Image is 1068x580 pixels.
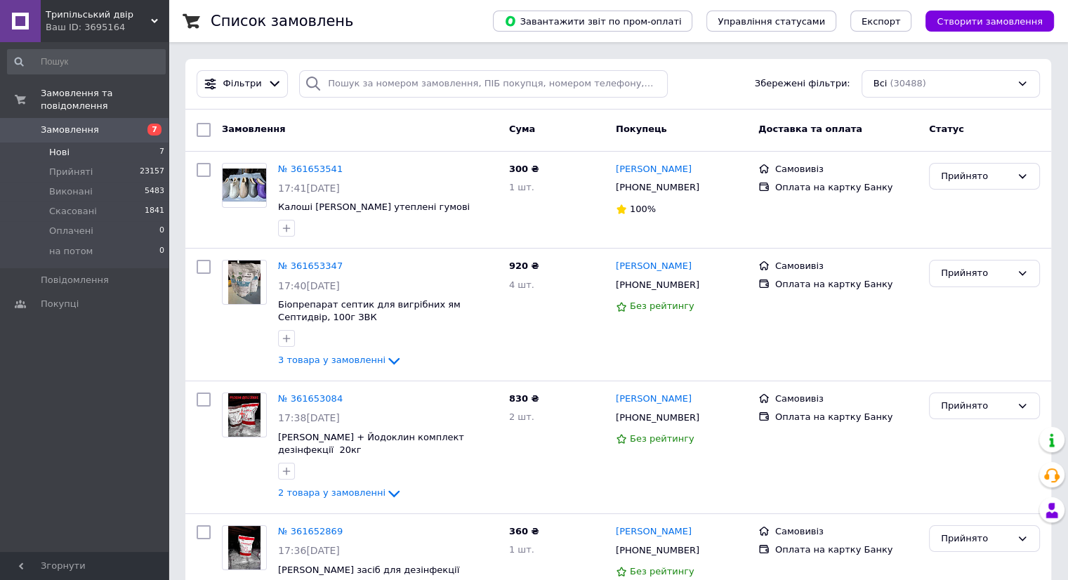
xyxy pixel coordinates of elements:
div: Оплата на картку Банку [775,278,918,291]
span: 0 [159,225,164,237]
span: 7 [147,124,161,136]
span: Фільтри [223,77,262,91]
span: [PHONE_NUMBER] [616,279,699,290]
input: Пошук [7,49,166,74]
a: Фото товару [222,525,267,570]
div: Самовивіз [775,393,918,405]
a: Фото товару [222,163,267,208]
span: Скасовані [49,205,97,218]
div: Самовивіз [775,260,918,272]
span: Доставка та оплата [758,124,862,134]
span: 1841 [145,205,164,218]
div: Оплата на картку Банку [775,181,918,194]
button: Управління статусами [706,11,836,32]
a: Калоші [PERSON_NAME] утеплені гумові [278,202,470,212]
span: Виконані [49,185,93,198]
div: Оплата на картку Банку [775,411,918,423]
a: [PERSON_NAME] [616,393,692,406]
span: 360 ₴ [509,526,539,536]
span: Всі [873,77,888,91]
span: Трипільський двір [46,8,151,21]
span: Замовлення [41,124,99,136]
span: на потом [49,245,93,258]
a: [PERSON_NAME] + Йодоклин комплект дезінфекції 20кг [278,432,464,456]
div: Самовивіз [775,525,918,538]
span: 300 ₴ [509,164,539,174]
span: 7 [159,146,164,159]
h1: Список замовлень [211,13,353,29]
span: Оплачені [49,225,93,237]
span: 4 шт. [509,279,534,290]
img: Фото товару [228,261,261,304]
span: Без рейтингу [630,566,694,576]
span: (30488) [890,78,926,88]
a: № 361653347 [278,261,343,271]
span: 3 товара у замовленні [278,355,385,366]
span: Без рейтингу [630,433,694,444]
div: Прийнято [941,169,1011,184]
span: 0 [159,245,164,258]
div: Прийнято [941,532,1011,546]
span: [PHONE_NUMBER] [616,545,699,555]
a: [PERSON_NAME] засіб для дезінфекції [278,565,459,575]
span: 17:40[DATE] [278,280,340,291]
span: 100% [630,204,656,214]
div: Ваш ID: 3695164 [46,21,169,34]
button: Завантажити звіт по пром-оплаті [493,11,692,32]
span: 1 шт. [509,182,534,192]
input: Пошук за номером замовлення, ПІБ покупця, номером телефону, Email, номером накладної [299,70,668,98]
span: 17:38[DATE] [278,412,340,423]
a: [PERSON_NAME] [616,525,692,539]
span: Замовлення [222,124,285,134]
img: Фото товару [228,526,261,569]
span: Повідомлення [41,274,109,286]
span: Експорт [862,16,901,27]
span: Нові [49,146,70,159]
span: 2 товара у замовленні [278,487,385,498]
a: № 361653084 [278,393,343,404]
a: [PERSON_NAME] [616,163,692,176]
span: 5483 [145,185,164,198]
span: 17:36[DATE] [278,545,340,556]
span: 1 шт. [509,544,534,555]
span: 23157 [140,166,164,178]
span: [PHONE_NUMBER] [616,182,699,192]
button: Експорт [850,11,912,32]
div: Прийнято [941,266,1011,281]
a: [PERSON_NAME] [616,260,692,273]
a: № 361652869 [278,526,343,536]
button: Створити замовлення [925,11,1054,32]
span: 17:41[DATE] [278,183,340,194]
a: № 361653541 [278,164,343,174]
span: Управління статусами [718,16,825,27]
img: Фото товару [223,169,266,202]
span: Без рейтингу [630,301,694,311]
a: Біопрепарат септик для вигрібних ям Септидвір, 100г ЗВК [278,299,461,323]
span: Замовлення та повідомлення [41,87,169,112]
a: 3 товара у замовленні [278,355,402,365]
a: 2 товара у замовленні [278,487,402,498]
span: Прийняті [49,166,93,178]
a: Фото товару [222,260,267,305]
span: 830 ₴ [509,393,539,404]
span: Статус [929,124,964,134]
span: Створити замовлення [937,16,1043,27]
a: Фото товару [222,393,267,437]
span: 2 шт. [509,411,534,422]
span: Покупці [41,298,79,310]
div: Прийнято [941,399,1011,414]
div: Самовивіз [775,163,918,176]
span: Збережені фільтри: [755,77,850,91]
span: Завантажити звіт по пром-оплаті [504,15,681,27]
span: 920 ₴ [509,261,539,271]
span: [PHONE_NUMBER] [616,412,699,423]
span: Cума [509,124,535,134]
img: Фото товару [228,393,261,437]
div: Оплата на картку Банку [775,543,918,556]
a: Створити замовлення [911,15,1054,26]
span: Покупець [616,124,667,134]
